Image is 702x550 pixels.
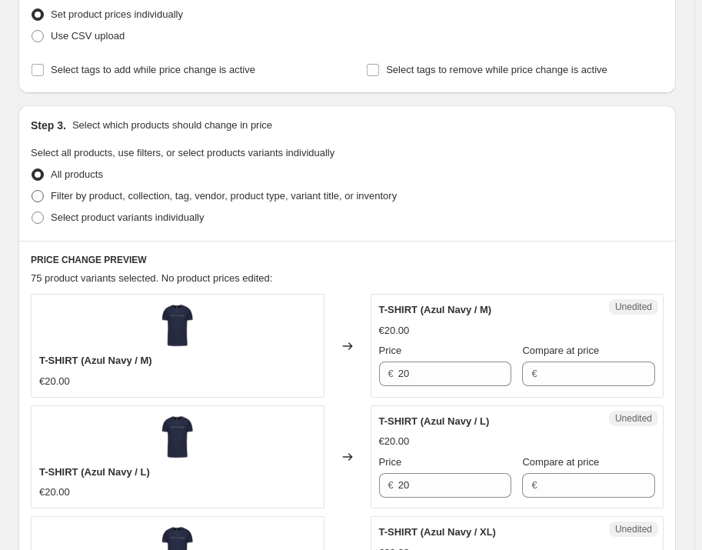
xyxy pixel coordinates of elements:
[51,168,103,180] span: All products
[388,368,394,379] span: €
[51,30,125,42] span: Use CSV upload
[31,147,334,158] span: Select all products, use filters, or select products variants individually
[379,415,490,427] span: T-SHIRT (Azul Navy / L)
[51,64,255,75] span: Select tags to add while price change is active
[379,304,492,315] span: T-SHIRT (Azul Navy / M)
[379,323,410,338] div: €20.00
[155,302,201,348] img: PS_K356_NAVY_BLUE_ae391eaa-0823-43b6-a8af-2ac4310777f7_80x.png
[386,64,607,75] span: Select tags to remove while price change is active
[51,190,397,202] span: Filter by product, collection, tag, vendor, product type, variant title, or inventory
[31,272,272,284] span: 75 product variants selected. No product prices edited:
[39,466,150,478] span: T-SHIRT (Azul Navy / L)
[39,485,70,500] div: €20.00
[39,374,70,389] div: €20.00
[379,526,496,538] span: T-SHIRT (Azul Navy / XL)
[379,434,410,449] div: €20.00
[388,479,394,491] span: €
[379,456,402,468] span: Price
[615,523,652,535] span: Unedited
[51,8,183,20] span: Set product prices individually
[531,479,537,491] span: €
[31,118,66,133] h2: Step 3.
[615,412,652,425] span: Unedited
[615,301,652,313] span: Unedited
[31,254,664,266] h6: PRICE CHANGE PREVIEW
[531,368,537,379] span: €
[379,345,402,356] span: Price
[51,212,204,223] span: Select product variants individually
[522,345,599,356] span: Compare at price
[522,456,599,468] span: Compare at price
[39,355,152,366] span: T-SHIRT (Azul Navy / M)
[72,118,272,133] p: Select which products should change in price
[155,414,201,460] img: PS_K356_NAVY_BLUE_ae391eaa-0823-43b6-a8af-2ac4310777f7_80x.png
